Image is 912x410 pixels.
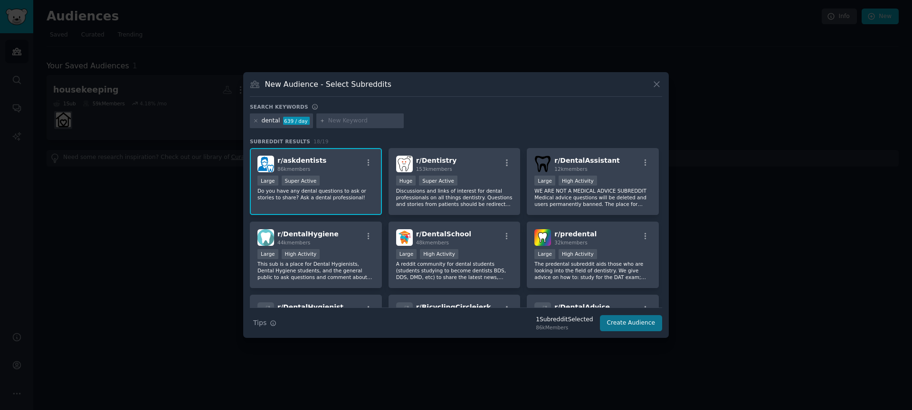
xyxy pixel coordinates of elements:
[396,261,513,280] p: A reddit community for dental students (students studying to become dentists BDS, DDS, DMD, etc) ...
[257,156,274,172] img: askdentists
[534,156,551,172] img: DentalAssistant
[536,324,593,331] div: 86k Members
[283,117,310,125] div: 639 / day
[559,176,597,186] div: High Activity
[416,166,452,172] span: 153k members
[257,229,274,246] img: DentalHygiene
[277,157,326,164] span: r/ askdentists
[257,187,374,201] p: Do you have any dental questions to ask or stories to share? Ask a dental professional!
[416,157,457,164] span: r/ Dentistry
[253,318,266,328] span: Tips
[534,249,555,259] div: Large
[396,249,417,259] div: Large
[536,316,593,324] div: 1 Subreddit Selected
[554,303,610,311] span: r/ DentalAdvice
[554,157,619,164] span: r/ DentalAssistant
[277,230,339,238] span: r/ DentalHygiene
[257,261,374,280] p: This sub is a place for Dental Hygienists, Dental Hygiene students, and the general public to ask...
[313,139,329,144] span: 18 / 19
[416,303,491,311] span: r/ BicyclingCirclejerk
[396,187,513,207] p: Discussions and links of interest for dental professionals on all things dentistry. Questions and...
[277,240,310,245] span: 44k members
[257,176,278,186] div: Large
[534,176,555,186] div: Large
[277,303,343,311] span: r/ DentalHygienist
[554,240,587,245] span: 32k members
[257,249,278,259] div: Large
[250,138,310,145] span: Subreddit Results
[416,230,471,238] span: r/ DentalSchool
[250,103,308,110] h3: Search keywords
[396,229,413,246] img: DentalSchool
[396,176,416,186] div: Huge
[420,249,458,259] div: High Activity
[559,249,597,259] div: High Activity
[600,315,663,331] button: Create Audience
[416,240,449,245] span: 48k members
[534,261,651,280] p: The predental subreddit aids those who are looking into the field of dentistry. We give advice on...
[419,176,457,186] div: Super Active
[554,230,597,238] span: r/ predental
[396,156,413,172] img: Dentistry
[554,166,587,172] span: 12k members
[282,249,320,259] div: High Activity
[250,315,280,331] button: Tips
[534,229,551,246] img: predental
[534,187,651,207] p: WE ARE NOT A MEDICAL ADVICE SUBREDDIT Medical advice questions will be deleted and users permanen...
[262,117,280,125] div: dental
[265,79,391,89] h3: New Audience - Select Subreddits
[282,176,320,186] div: Super Active
[328,117,400,125] input: New Keyword
[277,166,310,172] span: 86k members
